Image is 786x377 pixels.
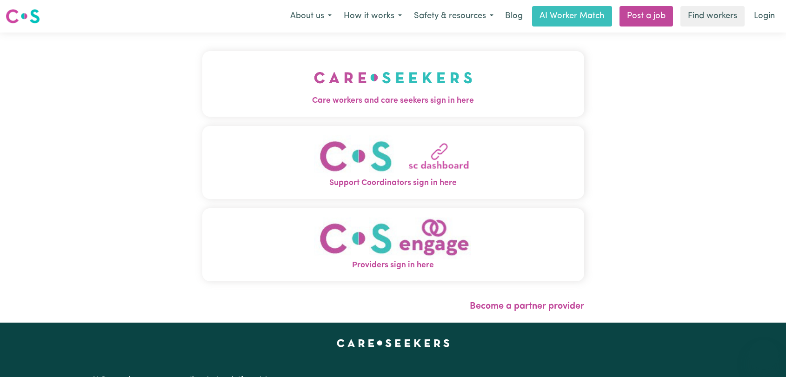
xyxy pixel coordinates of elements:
[284,7,338,26] button: About us
[202,259,584,271] span: Providers sign in here
[532,6,612,26] a: AI Worker Match
[202,51,584,116] button: Care workers and care seekers sign in here
[337,339,450,347] a: Careseekers home page
[619,6,673,26] a: Post a job
[470,302,584,311] a: Become a partner provider
[6,8,40,25] img: Careseekers logo
[680,6,745,26] a: Find workers
[6,6,40,27] a: Careseekers logo
[500,6,528,26] a: Blog
[202,126,584,198] button: Support Coordinators sign in here
[202,208,584,281] button: Providers sign in here
[749,340,779,370] iframe: Button to launch messaging window
[202,177,584,189] span: Support Coordinators sign in here
[202,95,584,107] span: Care workers and care seekers sign in here
[748,6,780,26] a: Login
[338,7,408,26] button: How it works
[408,7,500,26] button: Safety & resources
